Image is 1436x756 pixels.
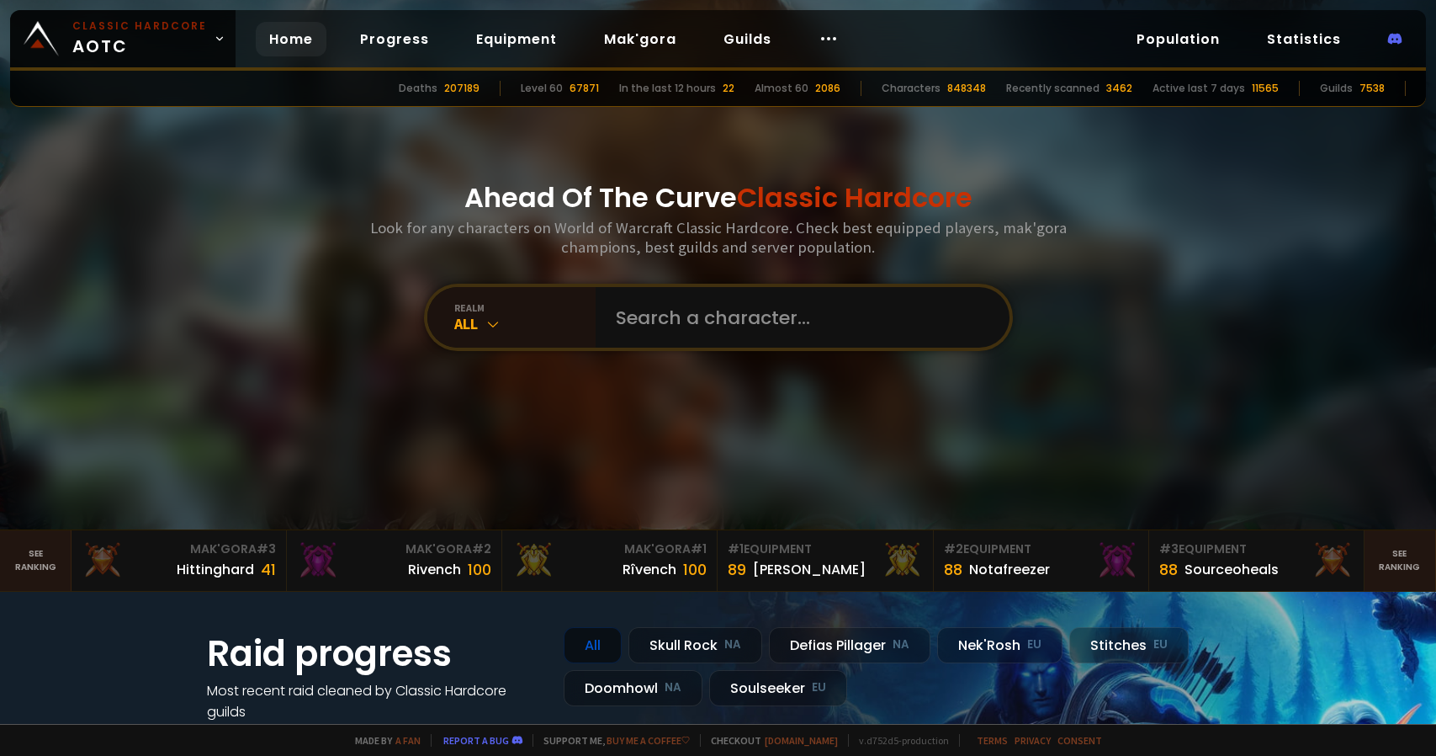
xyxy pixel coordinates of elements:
div: 848348 [947,81,986,96]
div: Hittinghard [177,559,254,580]
span: # 3 [1159,540,1179,557]
small: NA [893,636,909,653]
a: Report a bug [443,734,509,747]
span: Made by [345,734,421,747]
a: Privacy [1015,734,1051,747]
div: Equipment [1159,540,1354,558]
div: 207189 [444,81,480,96]
div: Deaths [399,81,437,96]
div: realm [454,301,596,314]
a: Seeranking [1364,530,1436,591]
div: Mak'Gora [297,540,491,558]
small: NA [665,679,681,696]
div: Skull Rock [628,627,762,663]
small: EU [1027,636,1041,653]
div: In the last 12 hours [619,81,716,96]
div: 89 [728,558,746,581]
a: Mak'gora [591,22,690,56]
div: Doomhowl [564,670,702,706]
a: Mak'Gora#3Hittinghard41 [72,530,287,591]
h1: Raid progress [207,627,543,680]
a: Mak'Gora#1Rîvench100 [502,530,718,591]
div: Rîvench [623,559,676,580]
span: # 1 [728,540,744,557]
a: Buy me a coffee [607,734,690,747]
div: 41 [261,558,276,581]
small: EU [812,679,826,696]
a: Consent [1057,734,1102,747]
div: Mak'Gora [512,540,707,558]
span: AOTC [72,19,207,59]
a: Guilds [710,22,785,56]
div: All [564,627,622,663]
div: Equipment [944,540,1138,558]
div: Nek'Rosh [937,627,1062,663]
div: [PERSON_NAME] [753,559,866,580]
div: 22 [723,81,734,96]
div: Almost 60 [755,81,808,96]
div: 100 [468,558,491,581]
small: Classic Hardcore [72,19,207,34]
div: 11565 [1252,81,1279,96]
span: # 3 [257,540,276,557]
span: Checkout [700,734,838,747]
a: #1Equipment89[PERSON_NAME] [718,530,933,591]
a: Equipment [463,22,570,56]
div: 2086 [815,81,840,96]
a: See all progress [207,723,316,743]
div: Soulseeker [709,670,847,706]
div: Rivench [408,559,461,580]
a: Progress [347,22,442,56]
span: # 2 [472,540,491,557]
a: Mak'Gora#2Rivench100 [287,530,502,591]
span: # 1 [691,540,707,557]
span: Classic Hardcore [737,178,972,216]
div: Sourceoheals [1184,559,1279,580]
span: # 2 [944,540,963,557]
a: [DOMAIN_NAME] [765,734,838,747]
a: Home [256,22,326,56]
div: Characters [882,81,941,96]
div: Stitches [1069,627,1189,663]
small: NA [724,636,741,653]
div: Guilds [1320,81,1353,96]
div: Defias Pillager [769,627,930,663]
a: #3Equipment88Sourceoheals [1149,530,1364,591]
div: 88 [1159,558,1178,581]
input: Search a character... [606,287,989,348]
a: Terms [977,734,1008,747]
div: All [454,314,596,333]
div: 3462 [1106,81,1132,96]
div: 7538 [1359,81,1385,96]
div: Equipment [728,540,922,558]
a: Population [1123,22,1233,56]
a: Statistics [1253,22,1354,56]
div: 88 [944,558,962,581]
div: Recently scanned [1006,81,1100,96]
div: 100 [683,558,707,581]
div: 67871 [570,81,599,96]
div: Level 60 [521,81,563,96]
small: EU [1153,636,1168,653]
h3: Look for any characters on World of Warcraft Classic Hardcore. Check best equipped players, mak'g... [363,218,1073,257]
span: v. d752d5 - production [848,734,949,747]
a: Classic HardcoreAOTC [10,10,236,67]
a: a fan [395,734,421,747]
h4: Most recent raid cleaned by Classic Hardcore guilds [207,680,543,722]
span: Support me, [533,734,690,747]
h1: Ahead Of The Curve [464,178,972,218]
a: #2Equipment88Notafreezer [934,530,1149,591]
div: Active last 7 days [1153,81,1245,96]
div: Notafreezer [969,559,1050,580]
div: Mak'Gora [82,540,276,558]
